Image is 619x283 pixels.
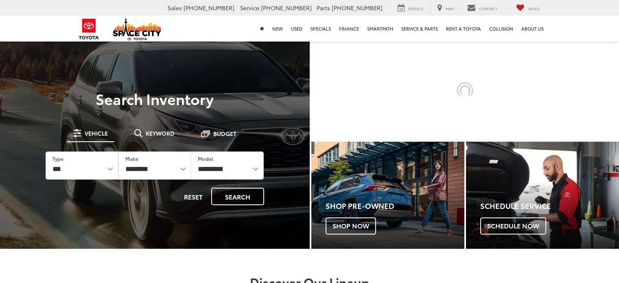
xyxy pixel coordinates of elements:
[397,15,442,42] a: Service & Parts
[168,4,182,12] span: Sales
[261,4,312,12] span: [PHONE_NUMBER]
[431,4,459,13] a: Map
[34,90,276,107] h3: Search Inventory
[213,131,236,136] span: Budget
[240,4,259,12] span: Service
[74,16,104,42] img: Toyota
[461,4,503,13] a: Contact
[363,15,397,42] a: SmartPath
[479,6,497,11] span: Contact
[528,6,540,11] span: Saved
[52,155,63,162] label: Type
[146,130,175,136] span: Keyword
[332,4,383,12] span: [PHONE_NUMBER]
[485,15,517,42] a: Collision
[306,15,335,42] a: Specials
[392,4,429,13] a: Service
[125,155,138,162] label: Make
[480,217,546,235] span: Schedule Now
[177,188,210,205] button: Reset
[335,15,363,42] a: Finance
[510,4,546,13] a: My Saved Vehicles
[211,188,264,205] button: Search
[198,155,213,162] label: Model
[268,15,287,42] a: New
[442,15,485,42] a: Rent a Toyota
[466,142,619,249] a: Schedule Service Schedule Now
[517,15,548,42] a: About Us
[466,142,619,249] div: Toyota
[311,142,464,249] a: Shop Pre-Owned Shop Now
[326,202,464,210] h4: Shop Pre-Owned
[446,6,453,11] span: Map
[287,15,306,42] a: Used
[480,202,619,210] h4: Schedule Service
[326,217,376,235] span: Shop Now
[256,15,268,42] a: Home
[311,142,464,249] div: Toyota
[408,6,423,11] span: Service
[85,130,108,136] span: Vehicle
[317,4,330,12] span: Parts
[184,4,234,12] span: [PHONE_NUMBER]
[113,18,162,40] img: Space City Toyota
